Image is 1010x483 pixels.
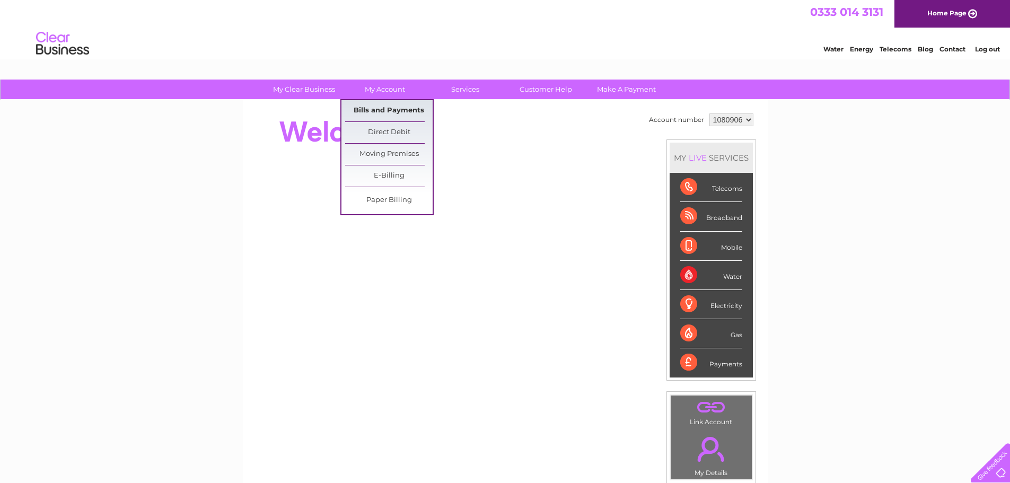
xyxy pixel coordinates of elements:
[918,45,933,53] a: Blog
[260,80,348,99] a: My Clear Business
[810,5,883,19] a: 0333 014 3131
[680,232,742,261] div: Mobile
[345,190,433,211] a: Paper Billing
[673,398,749,417] a: .
[345,100,433,121] a: Bills and Payments
[680,261,742,290] div: Water
[502,80,590,99] a: Customer Help
[939,45,965,53] a: Contact
[680,348,742,377] div: Payments
[670,395,752,428] td: Link Account
[975,45,1000,53] a: Log out
[687,153,709,163] div: LIVE
[345,144,433,165] a: Moving Premises
[680,173,742,202] div: Telecoms
[255,6,756,51] div: Clear Business is a trading name of Verastar Limited (registered in [GEOGRAPHIC_DATA] No. 3667643...
[670,428,752,480] td: My Details
[673,431,749,468] a: .
[646,111,707,129] td: Account number
[680,319,742,348] div: Gas
[880,45,911,53] a: Telecoms
[850,45,873,53] a: Energy
[670,143,753,173] div: MY SERVICES
[680,290,742,319] div: Electricity
[823,45,844,53] a: Water
[341,80,428,99] a: My Account
[36,28,90,60] img: logo.png
[583,80,670,99] a: Make A Payment
[421,80,509,99] a: Services
[345,122,433,143] a: Direct Debit
[680,202,742,231] div: Broadband
[345,165,433,187] a: E-Billing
